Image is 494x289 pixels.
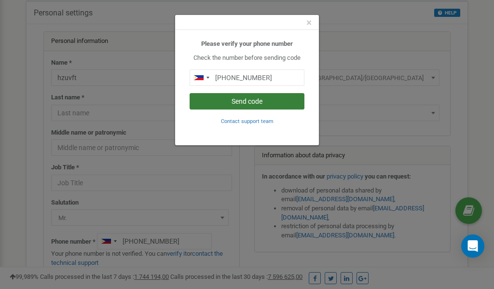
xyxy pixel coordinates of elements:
[461,234,484,258] div: Open Intercom Messenger
[190,93,304,110] button: Send code
[190,69,304,86] input: 0905 123 4567
[306,17,312,28] span: ×
[221,118,274,124] small: Contact support team
[190,70,212,85] div: Telephone country code
[221,117,274,124] a: Contact support team
[190,54,304,63] p: Check the number before sending code
[201,40,293,47] b: Please verify your phone number
[306,18,312,28] button: Close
